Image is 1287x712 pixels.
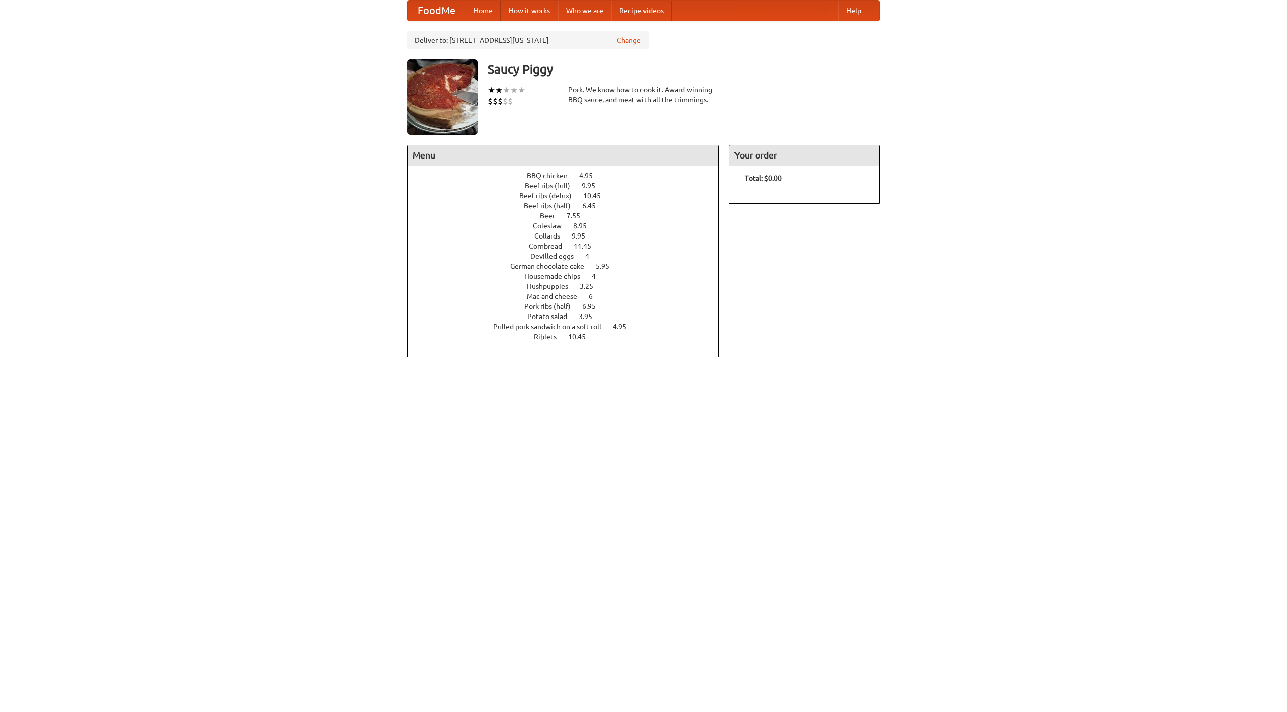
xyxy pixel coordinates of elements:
span: 11.45 [574,242,601,250]
a: Riblets 10.45 [534,333,604,341]
div: Deliver to: [STREET_ADDRESS][US_STATE] [407,31,649,49]
li: $ [493,96,498,107]
span: Cornbread [529,242,572,250]
a: Collards 9.95 [534,232,604,240]
h4: Menu [408,145,718,166]
li: ★ [488,85,495,96]
span: 3.95 [579,312,602,321]
li: ★ [495,85,503,96]
span: Beef ribs (full) [525,182,580,190]
a: FoodMe [408,1,466,21]
h3: Saucy Piggy [488,59,880,80]
span: 4 [585,252,599,260]
img: angular.jpg [407,59,478,135]
span: 9.95 [572,232,595,240]
a: German chocolate cake 5.95 [510,262,628,270]
li: $ [498,96,503,107]
span: 8.95 [573,222,597,230]
span: Collards [534,232,570,240]
a: Recipe videos [611,1,672,21]
span: Pork ribs (half) [524,302,581,310]
span: 4.95 [613,323,636,331]
span: Housemade chips [524,272,590,280]
span: Pulled pork sandwich on a soft roll [493,323,611,331]
a: Beef ribs (full) 9.95 [525,182,614,190]
span: 6.95 [582,302,606,310]
a: Cornbread 11.45 [529,242,610,250]
span: German chocolate cake [510,262,594,270]
span: Beer [540,212,565,220]
span: Mac and cheese [527,292,587,300]
a: Pulled pork sandwich on a soft roll 4.95 [493,323,645,331]
a: Beer 7.55 [540,212,599,220]
span: Riblets [534,333,567,341]
span: BBQ chicken [527,172,578,180]
li: $ [488,96,493,107]
a: Change [617,35,641,45]
a: Beef ribs (delux) 10.45 [519,192,619,200]
div: Pork. We know how to cook it. Award-winning BBQ sauce, and meat with all the trimmings. [568,85,719,105]
a: Who we are [558,1,611,21]
span: 4.95 [579,172,603,180]
span: Coleslaw [533,222,572,230]
a: Pork ribs (half) 6.95 [524,302,614,310]
span: 6 [589,292,603,300]
a: Potato salad 3.95 [527,312,611,321]
a: Mac and cheese 6 [527,292,611,300]
a: Beef ribs (half) 6.45 [524,202,614,210]
span: Hushpuppies [527,282,578,290]
span: Devilled eggs [530,252,584,260]
span: 5.95 [596,262,619,270]
li: $ [503,96,508,107]
span: Potato salad [527,312,577,321]
span: 6.45 [582,202,606,210]
span: 10.45 [583,192,611,200]
span: 4 [592,272,606,280]
span: 10.45 [568,333,596,341]
a: Devilled eggs 4 [530,252,608,260]
span: Beef ribs (half) [524,202,581,210]
span: 9.95 [582,182,605,190]
b: Total: $0.00 [745,174,782,182]
a: Help [838,1,869,21]
a: Home [466,1,501,21]
li: ★ [503,85,510,96]
h4: Your order [729,145,879,166]
a: Housemade chips 4 [524,272,614,280]
a: How it works [501,1,558,21]
a: BBQ chicken 4.95 [527,172,611,180]
span: Beef ribs (delux) [519,192,582,200]
a: Coleslaw 8.95 [533,222,605,230]
a: Hushpuppies 3.25 [527,282,612,290]
span: 3.25 [580,282,603,290]
span: 7.55 [567,212,590,220]
li: ★ [510,85,518,96]
li: ★ [518,85,525,96]
li: $ [508,96,513,107]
